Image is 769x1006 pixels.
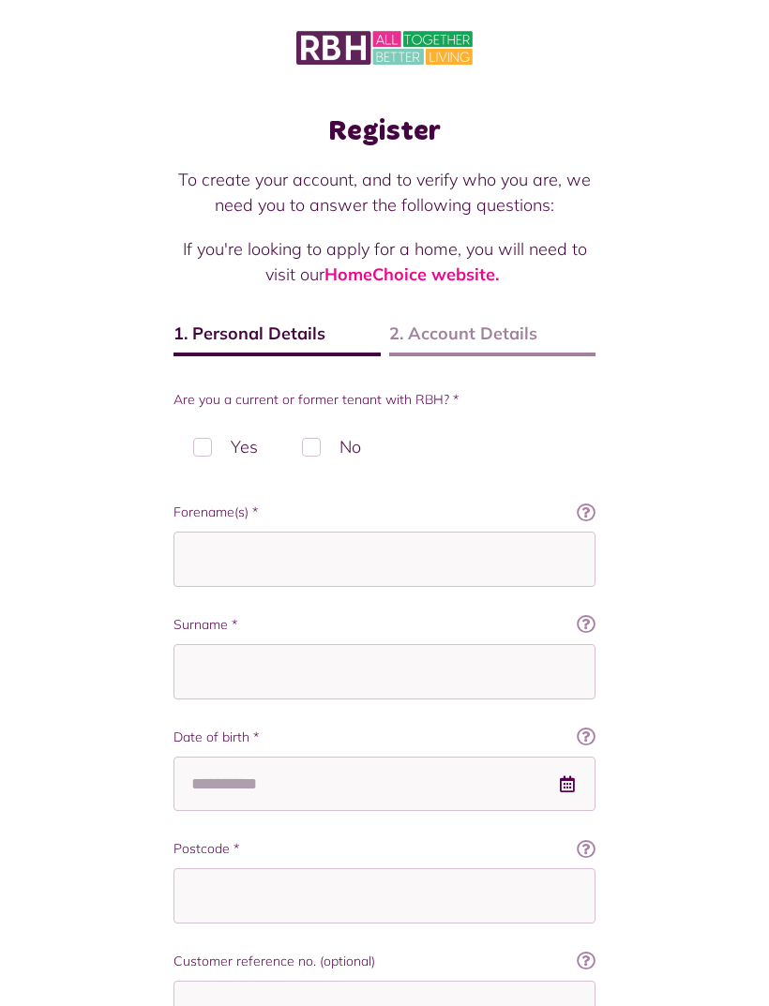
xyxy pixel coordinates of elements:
h1: Register [173,114,596,148]
span: 1. Personal Details [173,321,381,356]
label: Surname * [173,615,596,635]
label: Date of birth * [173,728,596,747]
img: MyRBH [296,28,473,68]
label: Customer reference no. (optional) [173,952,596,971]
label: Are you a current or former tenant with RBH? * [173,390,596,410]
label: No [282,419,381,474]
label: Forename(s) * [173,503,596,522]
span: 2. Account Details [389,321,596,356]
a: HomeChoice website. [324,263,499,285]
label: Yes [173,419,278,474]
p: If you're looking to apply for a home, you will need to visit our [173,236,596,287]
p: To create your account, and to verify who you are, we need you to answer the following questions: [173,167,596,218]
label: Postcode * [173,839,596,859]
